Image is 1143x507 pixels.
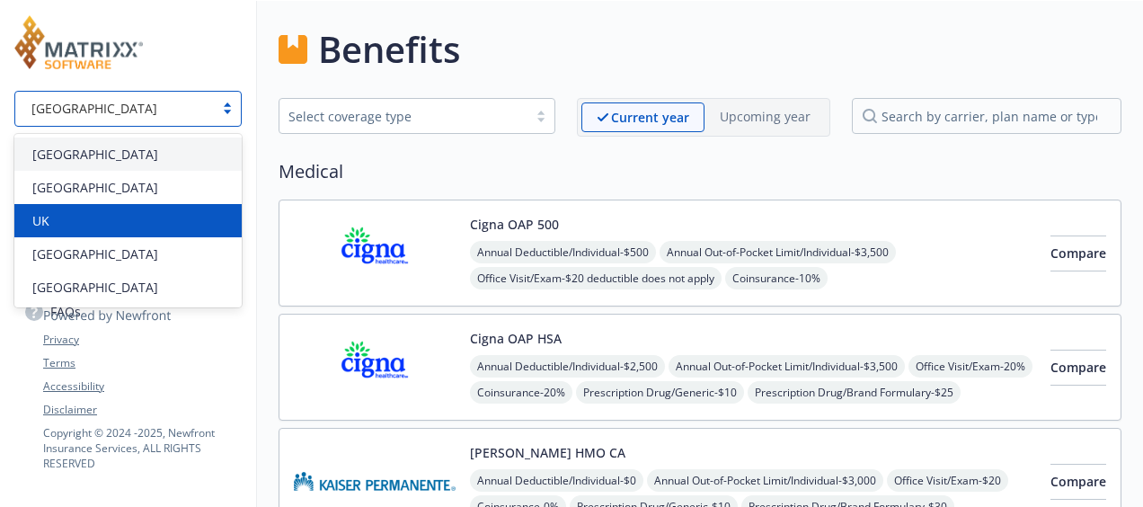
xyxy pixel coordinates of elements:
button: [PERSON_NAME] HMO CA [470,443,625,462]
button: Cigna OAP 500 [470,215,559,234]
span: Annual Deductible/Individual - $500 [470,241,656,263]
span: [GEOGRAPHIC_DATA] [32,278,158,297]
span: Annual Out-of-Pocket Limit/Individual - $3,000 [647,469,883,492]
span: Compare [1050,359,1106,376]
h2: Medical [279,158,1121,185]
span: Annual Out-of-Pocket Limit/Individual - $3,500 [660,241,896,263]
span: Annual Deductible/Individual - $0 [470,469,643,492]
span: Coinsurance - 20% [470,381,572,404]
div: Select coverage type [288,107,518,126]
span: [GEOGRAPHIC_DATA] [32,178,158,197]
span: [GEOGRAPHIC_DATA] [32,145,158,164]
span: Upcoming year [704,102,826,132]
a: Disclaimer [43,402,241,418]
p: Upcoming year [720,107,811,126]
button: Cigna OAP HSA [470,329,562,348]
span: Prescription Drug/Generic - $10 [576,381,744,404]
span: Prescription Drug/Brand Formulary - $25 [748,381,961,404]
button: Compare [1050,236,1106,271]
a: Privacy [43,332,241,348]
span: Annual Out-of-Pocket Limit/Individual - $3,500 [669,355,905,378]
a: Accessibility [43,378,241,395]
button: Compare [1050,464,1106,500]
span: Office Visit/Exam - 20% [908,355,1032,378]
p: Copyright © 2024 - 2025 , Newfront Insurance Services, ALL RIGHTS RESERVED [43,425,241,471]
p: Current year [611,108,689,127]
span: Office Visit/Exam - $20 deductible does not apply [470,267,722,289]
img: CIGNA carrier logo [294,215,456,291]
span: Office Visit/Exam - $20 [887,469,1008,492]
a: FAQs [14,298,242,326]
img: CIGNA carrier logo [294,329,456,405]
span: [GEOGRAPHIC_DATA] [32,245,158,263]
span: UK [32,211,49,230]
span: Annual Deductible/Individual - $2,500 [470,355,665,378]
a: Terms [43,355,241,371]
span: Coinsurance - 10% [725,267,828,289]
span: [GEOGRAPHIC_DATA] [31,99,157,118]
button: Compare [1050,350,1106,386]
span: [GEOGRAPHIC_DATA] [24,99,205,118]
span: Compare [1050,473,1106,490]
input: search by carrier, plan name or type [852,98,1121,134]
span: Compare [1050,245,1106,262]
h1: Benefits [318,22,460,76]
